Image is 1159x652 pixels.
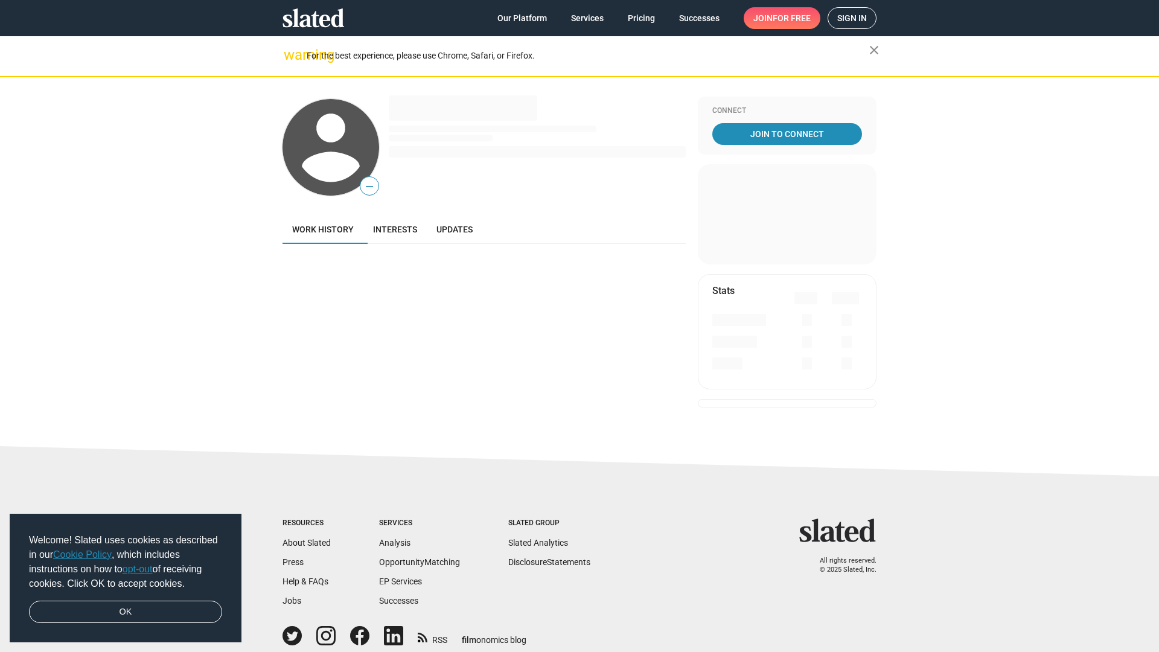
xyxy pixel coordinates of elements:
[497,7,547,29] span: Our Platform
[379,538,410,548] a: Analysis
[679,7,720,29] span: Successes
[628,7,655,29] span: Pricing
[773,7,811,29] span: for free
[292,225,354,234] span: Work history
[379,596,418,606] a: Successes
[828,7,876,29] a: Sign in
[29,601,222,624] a: dismiss cookie message
[712,123,862,145] a: Join To Connect
[618,7,665,29] a: Pricing
[29,533,222,591] span: Welcome! Slated uses cookies as described in our , which includes instructions on how to of recei...
[53,549,112,560] a: Cookie Policy
[837,8,867,28] span: Sign in
[508,538,568,548] a: Slated Analytics
[715,123,860,145] span: Join To Connect
[283,538,331,548] a: About Slated
[807,557,876,574] p: All rights reserved. © 2025 Slated, Inc.
[379,557,460,567] a: OpportunityMatching
[508,557,590,567] a: DisclosureStatements
[436,225,473,234] span: Updates
[379,519,460,528] div: Services
[283,519,331,528] div: Resources
[307,48,869,64] div: For the best experience, please use Chrome, Safari, or Firefox.
[283,596,301,606] a: Jobs
[462,625,526,646] a: filmonomics blog
[712,284,735,297] mat-card-title: Stats
[462,635,476,645] span: film
[669,7,729,29] a: Successes
[571,7,604,29] span: Services
[379,577,422,586] a: EP Services
[363,215,427,244] a: Interests
[284,48,298,62] mat-icon: warning
[418,627,447,646] a: RSS
[283,577,328,586] a: Help & FAQs
[373,225,417,234] span: Interests
[508,519,590,528] div: Slated Group
[561,7,613,29] a: Services
[753,7,811,29] span: Join
[427,215,482,244] a: Updates
[867,43,881,57] mat-icon: close
[488,7,557,29] a: Our Platform
[360,179,378,194] span: —
[744,7,820,29] a: Joinfor free
[283,215,363,244] a: Work history
[10,514,241,643] div: cookieconsent
[712,106,862,116] div: Connect
[123,564,153,574] a: opt-out
[283,557,304,567] a: Press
